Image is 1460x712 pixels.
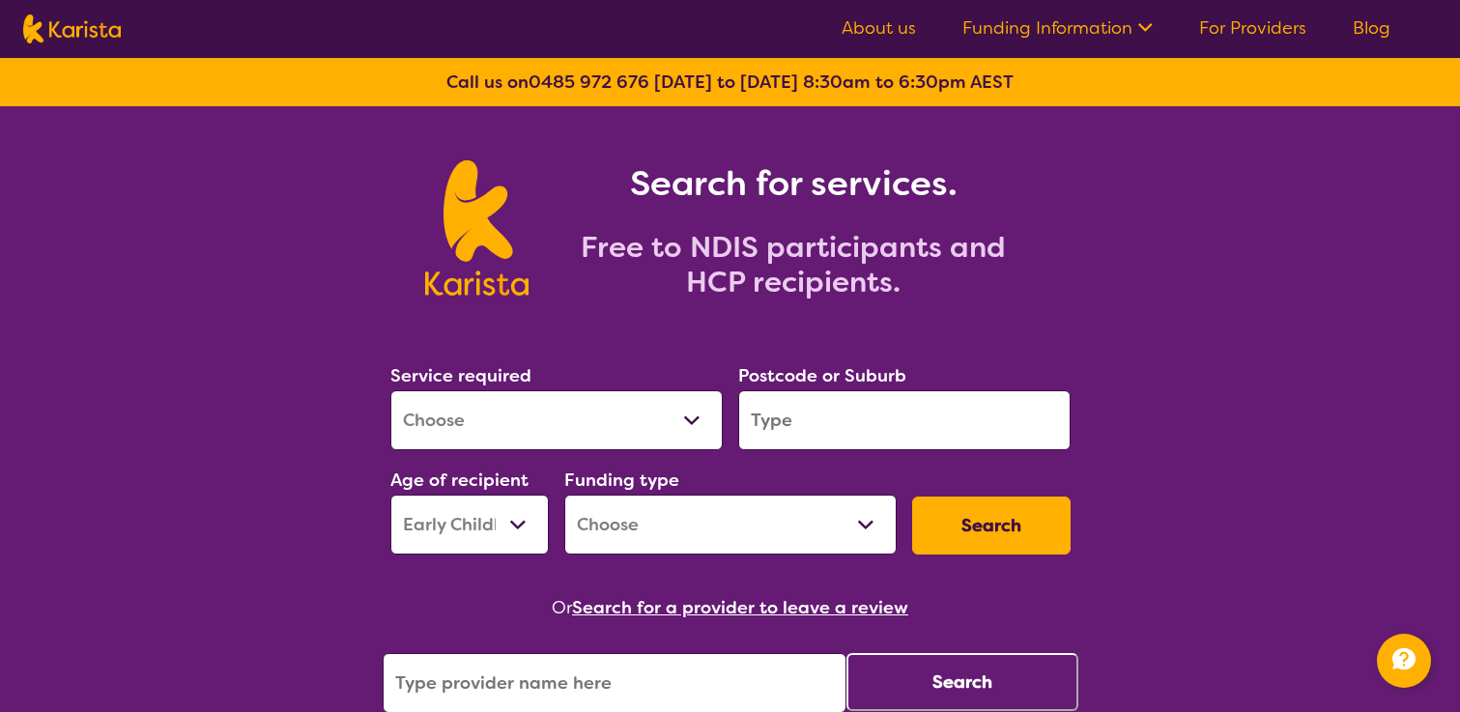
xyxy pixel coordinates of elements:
[552,230,1035,299] h2: Free to NDIS participants and HCP recipients.
[572,593,908,622] button: Search for a provider to leave a review
[738,364,906,387] label: Postcode or Suburb
[842,16,916,40] a: About us
[552,593,572,622] span: Or
[1377,634,1431,688] button: Channel Menu
[390,364,531,387] label: Service required
[529,71,649,94] a: 0485 972 676
[962,16,1153,40] a: Funding Information
[425,160,529,296] img: Karista logo
[912,497,1071,555] button: Search
[1353,16,1390,40] a: Blog
[846,653,1078,711] button: Search
[738,390,1071,450] input: Type
[552,160,1035,207] h1: Search for services.
[564,469,679,492] label: Funding type
[23,14,121,43] img: Karista logo
[390,469,529,492] label: Age of recipient
[446,71,1014,94] b: Call us on [DATE] to [DATE] 8:30am to 6:30pm AEST
[1199,16,1306,40] a: For Providers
